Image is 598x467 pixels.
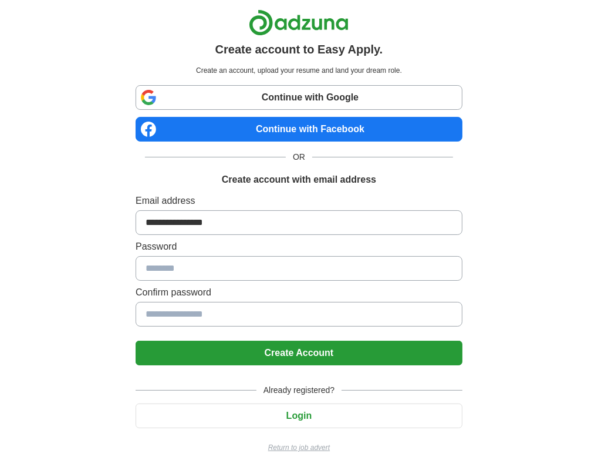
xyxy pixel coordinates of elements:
[136,194,462,208] label: Email address
[136,442,462,453] a: Return to job advert
[215,41,383,58] h1: Create account to Easy Apply.
[222,173,376,187] h1: Create account with email address
[136,117,462,142] a: Continue with Facebook
[136,411,462,421] a: Login
[138,65,460,76] p: Create an account, upload your resume and land your dream role.
[136,240,462,254] label: Password
[249,9,349,36] img: Adzuna logo
[136,285,462,300] label: Confirm password
[136,85,462,110] a: Continue with Google
[256,384,342,397] span: Already registered?
[136,341,462,365] button: Create Account
[286,151,312,163] span: OR
[136,404,462,428] button: Login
